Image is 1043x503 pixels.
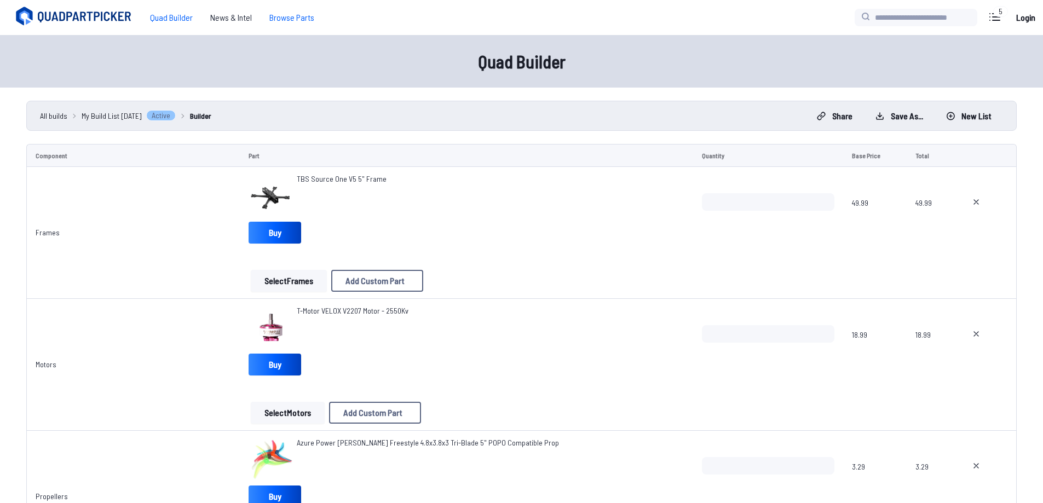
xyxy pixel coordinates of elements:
[329,402,421,424] button: Add Custom Part
[843,144,907,167] td: Base Price
[937,107,1001,125] button: New List
[297,438,559,447] span: Azure Power [PERSON_NAME] Freestyle 4.8x3.8x3 Tri-Blade 5" POPO Compatible Prop
[240,144,693,167] td: Part
[249,174,292,217] img: image
[146,110,176,121] span: Active
[297,174,387,184] a: TBS Source One V5 5" Frame
[343,408,402,417] span: Add Custom Part
[866,107,932,125] button: Save as...
[345,276,405,285] span: Add Custom Part
[26,144,240,167] td: Component
[249,305,292,349] img: image
[82,110,176,122] a: My Build List [DATE]Active
[82,110,142,122] span: My Build List [DATE]
[852,193,898,246] span: 49.99
[852,325,898,378] span: 18.99
[40,110,67,122] a: All builds
[249,354,301,375] a: Buy
[297,174,387,183] span: TBS Source One V5 5" Frame
[261,7,323,28] a: Browse Parts
[36,492,68,501] a: Propellers
[297,305,408,316] a: T-Motor VELOX V2207 Motor - 2550Kv
[993,6,1008,17] div: 5
[249,222,301,244] a: Buy
[297,306,408,315] span: T-Motor VELOX V2207 Motor - 2550Kv
[249,270,329,292] a: SelectFrames
[171,48,872,74] h1: Quad Builder
[808,107,862,125] button: Share
[251,270,327,292] button: SelectFrames
[693,144,843,167] td: Quantity
[915,325,945,378] span: 18.99
[915,193,945,246] span: 49.99
[36,360,56,369] a: Motors
[36,228,60,237] a: Frames
[297,437,559,448] a: Azure Power [PERSON_NAME] Freestyle 4.8x3.8x3 Tri-Blade 5" POPO Compatible Prop
[251,402,325,424] button: SelectMotors
[331,270,423,292] button: Add Custom Part
[907,144,954,167] td: Total
[1012,7,1039,28] a: Login
[249,402,327,424] a: SelectMotors
[190,110,211,122] a: Builder
[249,437,292,481] img: image
[201,7,261,28] a: News & Intel
[141,7,201,28] a: Quad Builder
